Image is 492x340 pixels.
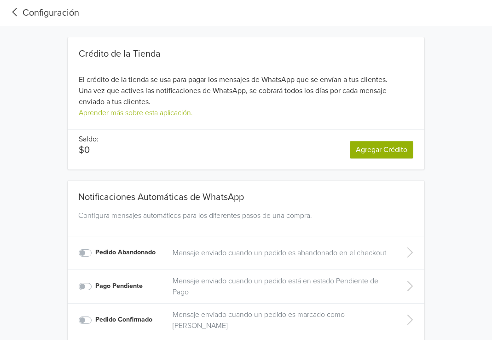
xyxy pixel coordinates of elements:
div: Crédito de la Tienda [79,48,413,59]
a: Mensaje enviado cuando un pedido está en estado Pendiente de Pago [173,276,389,298]
div: Configura mensajes automáticos para los diferentes pasos de una compra. [75,210,417,232]
label: Pedido Abandonado [95,247,156,258]
label: Pago Pendiente [95,281,143,291]
div: El crédito de la tienda se usa para pagar los mensajes de WhatsApp que se envían a tus clientes. ... [68,48,424,118]
div: Notificaciones Automáticas de WhatsApp [75,181,417,206]
a: Aprender más sobre esta aplicación. [79,108,193,117]
a: Agregar Crédito [350,141,413,158]
a: Mensaje enviado cuando un pedido es marcado como [PERSON_NAME] [173,309,389,331]
p: Saldo: [79,134,98,145]
label: Pedido Confirmado [95,315,152,325]
a: Configuración [7,6,79,20]
p: $0 [79,145,98,156]
a: Mensaje enviado cuando un pedido es abandonado en el checkout [173,247,389,258]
